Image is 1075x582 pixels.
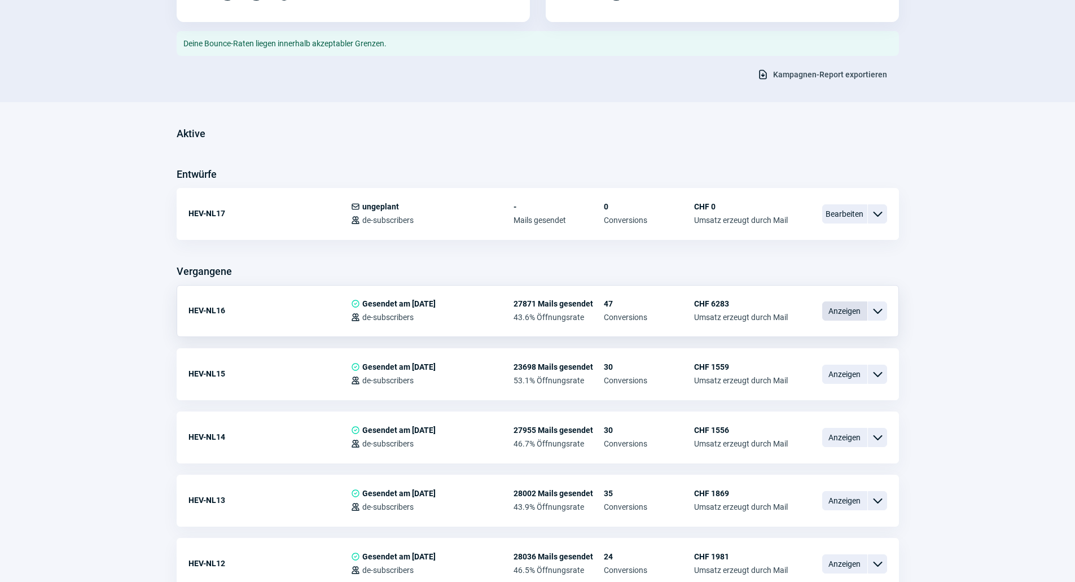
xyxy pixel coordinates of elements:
span: CHF 1869 [694,489,788,498]
span: de-subscribers [362,313,414,322]
span: 24 [604,552,694,561]
span: Umsatz erzeugt durch Mail [694,566,788,575]
div: HEV-NL16 [188,299,351,322]
span: Anzeigen [822,491,867,510]
span: CHF 6283 [694,299,788,308]
span: 27955 Mails gesendet [514,426,604,435]
span: 0 [604,202,694,211]
span: de-subscribers [362,502,414,511]
span: Conversions [604,566,694,575]
span: Umsatz erzeugt durch Mail [694,502,788,511]
span: 28002 Mails gesendet [514,489,604,498]
span: - [514,202,604,211]
span: 27871 Mails gesendet [514,299,604,308]
span: de-subscribers [362,376,414,385]
span: 43.9% Öffnungsrate [514,502,604,511]
span: 35 [604,489,694,498]
span: Anzeigen [822,554,867,574]
div: HEV-NL15 [188,362,351,385]
span: de-subscribers [362,439,414,448]
span: Conversions [604,376,694,385]
h3: Entwürfe [177,165,217,183]
span: 28036 Mails gesendet [514,552,604,561]
span: Anzeigen [822,428,867,447]
span: 46.7% Öffnungsrate [514,439,604,448]
span: Conversions [604,439,694,448]
span: Gesendet am [DATE] [362,362,436,371]
button: Kampagnen-Report exportieren [745,65,899,84]
span: 47 [604,299,694,308]
h3: Aktive [177,125,205,143]
span: Anzeigen [822,365,867,384]
span: Conversions [604,502,694,511]
span: 43.6% Öffnungsrate [514,313,604,322]
span: Conversions [604,216,694,225]
div: HEV-NL13 [188,489,351,511]
span: Gesendet am [DATE] [362,299,436,308]
span: CHF 1556 [694,426,788,435]
span: Gesendet am [DATE] [362,489,436,498]
span: Gesendet am [DATE] [362,426,436,435]
span: 46.5% Öffnungsrate [514,566,604,575]
h3: Vergangene [177,262,232,281]
span: CHF 1981 [694,552,788,561]
span: Anzeigen [822,301,867,321]
div: Deine Bounce-Raten liegen innerhalb akzeptabler Grenzen. [177,31,899,56]
span: de-subscribers [362,566,414,575]
span: 53.1% Öffnungsrate [514,376,604,385]
span: Conversions [604,313,694,322]
span: 23698 Mails gesendet [514,362,604,371]
span: 30 [604,426,694,435]
span: Umsatz erzeugt durch Mail [694,439,788,448]
span: de-subscribers [362,216,414,225]
span: Umsatz erzeugt durch Mail [694,216,788,225]
div: HEV-NL12 [188,552,351,575]
span: CHF 0 [694,202,788,211]
div: HEV-NL17 [188,202,351,225]
span: ungeplant [362,202,399,211]
span: Gesendet am [DATE] [362,552,436,561]
span: Bearbeiten [822,204,867,224]
span: 30 [604,362,694,371]
div: HEV-NL14 [188,426,351,448]
span: Mails gesendet [514,216,604,225]
span: Umsatz erzeugt durch Mail [694,376,788,385]
span: Kampagnen-Report exportieren [773,65,887,84]
span: Umsatz erzeugt durch Mail [694,313,788,322]
span: CHF 1559 [694,362,788,371]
